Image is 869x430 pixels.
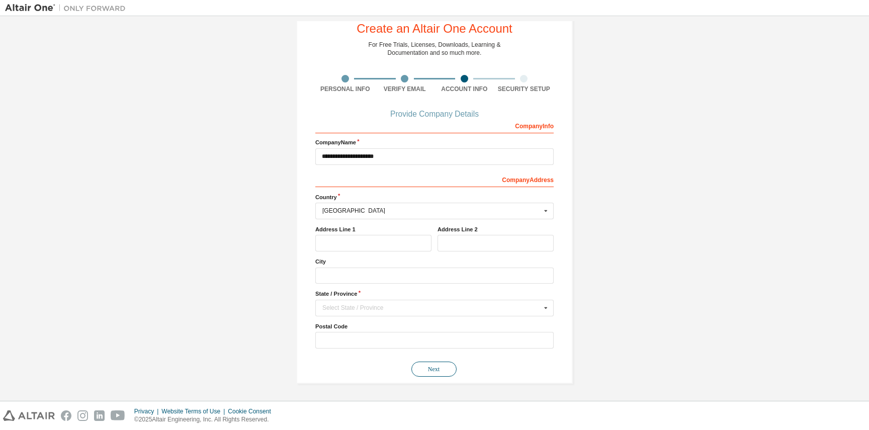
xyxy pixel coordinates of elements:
div: Cookie Consent [228,407,277,415]
label: City [315,257,554,266]
img: altair_logo.svg [3,410,55,421]
img: youtube.svg [111,410,125,421]
label: State / Province [315,290,554,298]
div: Security Setup [494,85,554,93]
img: linkedin.svg [94,410,105,421]
div: Website Terms of Use [161,407,228,415]
label: Address Line 2 [438,225,554,233]
div: Verify Email [375,85,435,93]
label: Address Line 1 [315,225,431,233]
button: Next [411,362,457,377]
label: Company Name [315,138,554,146]
div: Personal Info [315,85,375,93]
div: Create an Altair One Account [357,23,512,35]
div: Privacy [134,407,161,415]
div: [GEOGRAPHIC_DATA] [322,208,541,214]
div: Company Info [315,117,554,133]
img: Altair One [5,3,131,13]
div: For Free Trials, Licenses, Downloads, Learning & Documentation and so much more. [369,41,501,57]
label: Country [315,193,554,201]
img: facebook.svg [61,410,71,421]
img: instagram.svg [77,410,88,421]
p: © 2025 Altair Engineering, Inc. All Rights Reserved. [134,415,277,424]
label: Postal Code [315,322,554,330]
div: Company Address [315,171,554,187]
div: Select State / Province [322,305,541,311]
div: Provide Company Details [315,111,554,117]
div: Account Info [434,85,494,93]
